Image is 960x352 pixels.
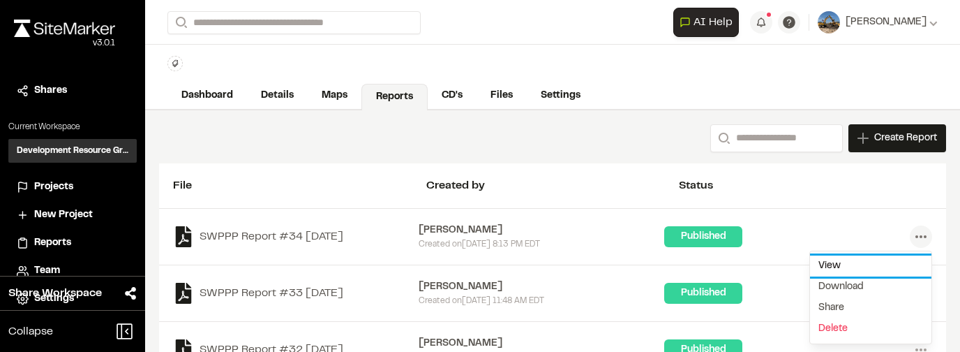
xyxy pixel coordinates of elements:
div: Status [679,177,932,194]
div: File [173,177,426,194]
a: New Project [17,207,128,223]
a: Shares [17,83,128,98]
a: Details [247,82,308,109]
span: Reports [34,235,71,251]
h3: Development Resource Group [17,145,128,157]
a: SWPPP Report #33 [DATE] [173,283,419,304]
div: Oh geez...please don't... [14,37,115,50]
button: Open AI Assistant [673,8,739,37]
a: Maps [308,82,361,109]
a: Download [810,277,931,298]
span: [PERSON_NAME] [846,15,927,30]
a: Reports [361,84,428,110]
div: Published [664,226,742,247]
p: Current Workspace [8,121,137,133]
div: Created by [426,177,680,194]
div: Share [810,298,931,318]
div: Created on [DATE] 8:13 PM EDT [419,238,664,251]
a: View [810,256,931,277]
img: User [818,11,840,34]
a: Files [477,82,527,109]
span: AI Help [693,14,733,31]
button: Search [167,11,193,34]
a: SWPPP Report #34 [DATE] [173,226,419,247]
div: [PERSON_NAME] [419,336,664,351]
a: CD's [428,82,477,109]
div: Open AI Assistant [673,8,744,37]
span: New Project [34,207,93,223]
div: Published [664,283,742,304]
span: Projects [34,179,73,195]
div: [PERSON_NAME] [419,279,664,295]
span: Shares [34,83,67,98]
a: Team [17,263,128,279]
a: Delete [810,318,931,339]
a: Projects [17,179,128,195]
span: Collapse [8,323,53,340]
img: rebrand.png [14,20,115,37]
button: Search [710,124,735,152]
a: Settings [527,82,594,109]
a: Dashboard [167,82,247,109]
span: Share Workspace [8,285,102,302]
div: Created on [DATE] 11:48 AM EDT [419,295,664,307]
button: Edit Tags [167,56,183,71]
span: Create Report [874,131,937,146]
span: Team [34,263,60,279]
button: [PERSON_NAME] [818,11,938,34]
a: Reports [17,235,128,251]
div: [PERSON_NAME] [419,223,664,238]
